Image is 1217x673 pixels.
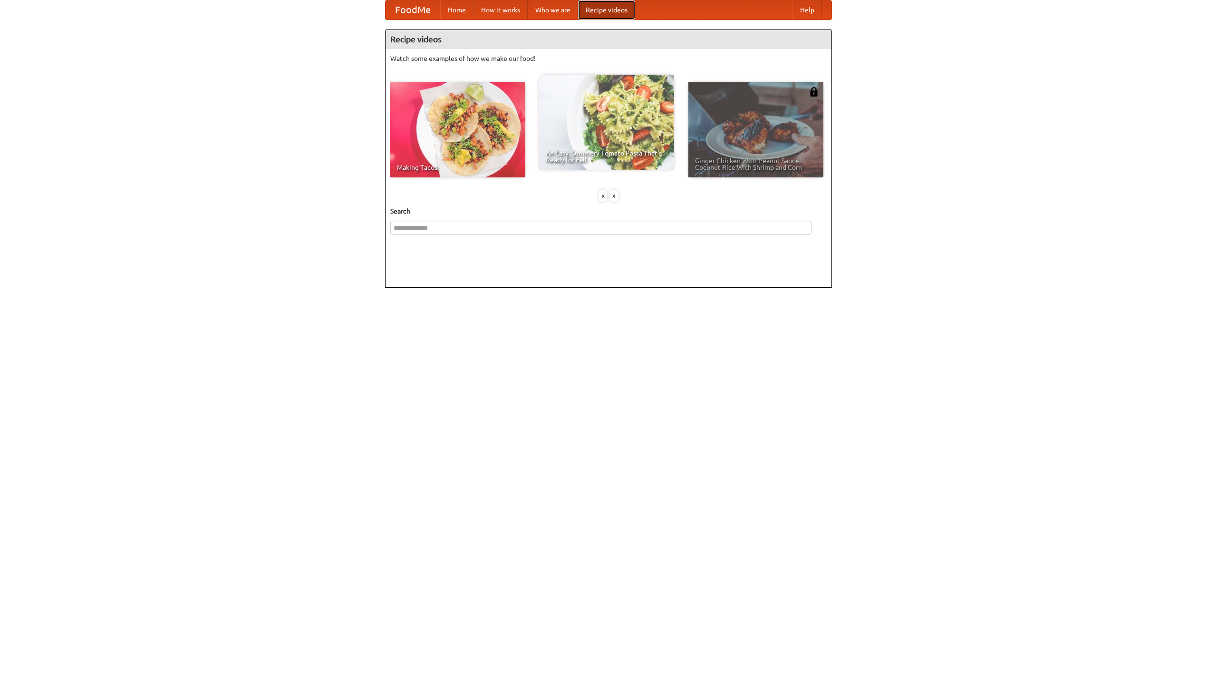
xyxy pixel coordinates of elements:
a: Home [440,0,473,20]
span: An Easy, Summery Tomato Pasta That's Ready for Fall [546,150,667,163]
img: 483408.png [809,87,819,97]
a: Who we are [528,0,578,20]
a: FoodMe [386,0,440,20]
div: » [610,190,618,202]
h5: Search [390,206,827,216]
a: Help [792,0,822,20]
div: « [599,190,607,202]
a: Making Tacos [390,82,525,177]
h4: Recipe videos [386,30,831,49]
a: Recipe videos [578,0,635,20]
a: An Easy, Summery Tomato Pasta That's Ready for Fall [539,75,674,170]
a: How it works [473,0,528,20]
span: Making Tacos [397,164,519,171]
p: Watch some examples of how we make our food! [390,54,827,63]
